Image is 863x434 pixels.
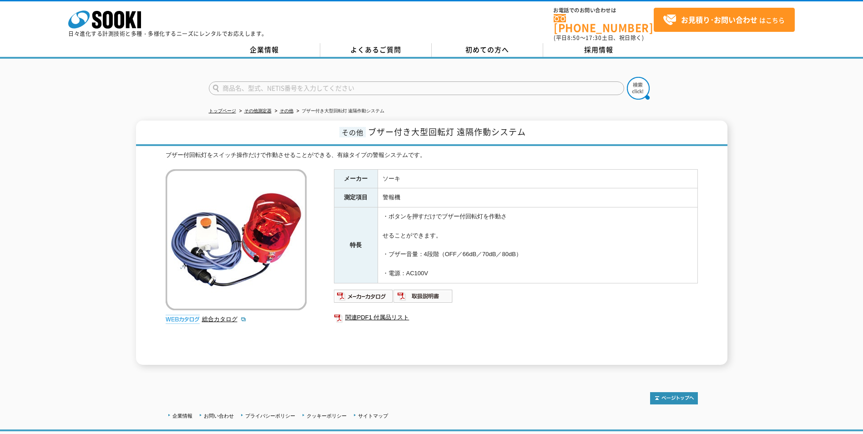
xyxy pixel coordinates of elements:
strong: お見積り･お問い合わせ [681,14,757,25]
div: ブザー付回転灯をスイッチ操作だけで作動させることができる、有線タイプの警報システムです。 [166,151,698,160]
span: (平日 ～ 土日、祝日除く) [554,34,644,42]
a: プライバシーポリシー [245,413,295,419]
a: よくあるご質問 [320,43,432,57]
span: ブザー付き大型回転灯 遠隔作動システム [368,126,526,138]
a: お見積り･お問い合わせはこちら [654,8,795,32]
a: クッキーポリシー [307,413,347,419]
a: その他測定器 [244,108,272,113]
td: 警報機 [378,188,697,207]
li: ブザー付き大型回転灯 遠隔作動システム [295,106,385,116]
td: ソーキ [378,169,697,188]
a: 採用情報 [543,43,655,57]
span: 初めての方へ [465,45,509,55]
a: 関連PDF1 付属品リスト [334,312,698,323]
span: その他 [339,127,366,137]
a: サイトマップ [358,413,388,419]
a: その他 [280,108,293,113]
a: 企業情報 [209,43,320,57]
th: 特長 [334,207,378,283]
a: 取扱説明書 [394,295,453,302]
a: [PHONE_NUMBER] [554,14,654,33]
a: 初めての方へ [432,43,543,57]
span: お電話でのお問い合わせは [554,8,654,13]
img: メーカーカタログ [334,289,394,303]
img: btn_search.png [627,77,650,100]
a: 総合カタログ [202,316,247,323]
a: メーカーカタログ [334,295,394,302]
th: 測定項目 [334,188,378,207]
td: ・ボタンを押すだけでブザー付回転灯を作動さ せることができます。 ・ブザー音量：4段階（OFF／66dB／70dB／80dB） ・電源：AC100V [378,207,697,283]
img: トップページへ [650,392,698,404]
span: はこちら [663,13,785,27]
th: メーカー [334,169,378,188]
img: ブザー付き大型回転灯 遠隔作動システム [166,169,307,310]
a: トップページ [209,108,236,113]
span: 17:30 [585,34,602,42]
a: お問い合わせ [204,413,234,419]
input: 商品名、型式、NETIS番号を入力してください [209,81,624,95]
img: webカタログ [166,315,200,324]
a: 企業情報 [172,413,192,419]
span: 8:50 [567,34,580,42]
img: 取扱説明書 [394,289,453,303]
p: 日々進化する計測技術と多種・多様化するニーズにレンタルでお応えします。 [68,31,267,36]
